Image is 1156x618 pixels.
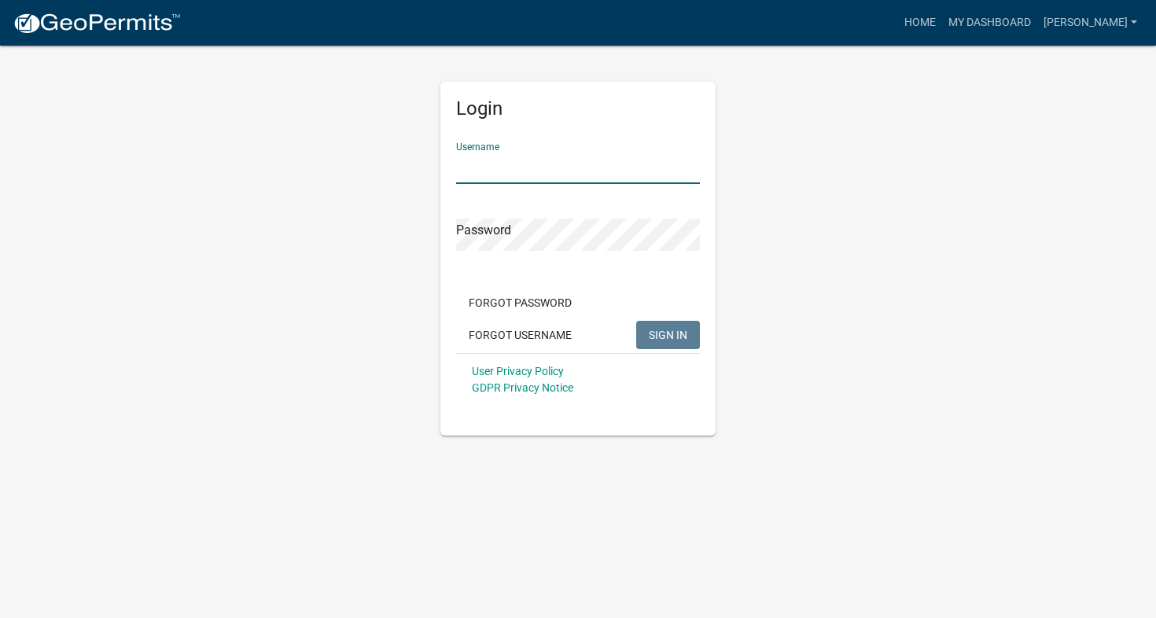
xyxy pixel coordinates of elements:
[456,321,584,349] button: Forgot Username
[456,97,700,120] h5: Login
[1037,8,1143,38] a: [PERSON_NAME]
[472,381,573,394] a: GDPR Privacy Notice
[649,328,687,340] span: SIGN IN
[472,365,564,377] a: User Privacy Policy
[636,321,700,349] button: SIGN IN
[942,8,1037,38] a: My Dashboard
[456,289,584,317] button: Forgot Password
[898,8,942,38] a: Home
